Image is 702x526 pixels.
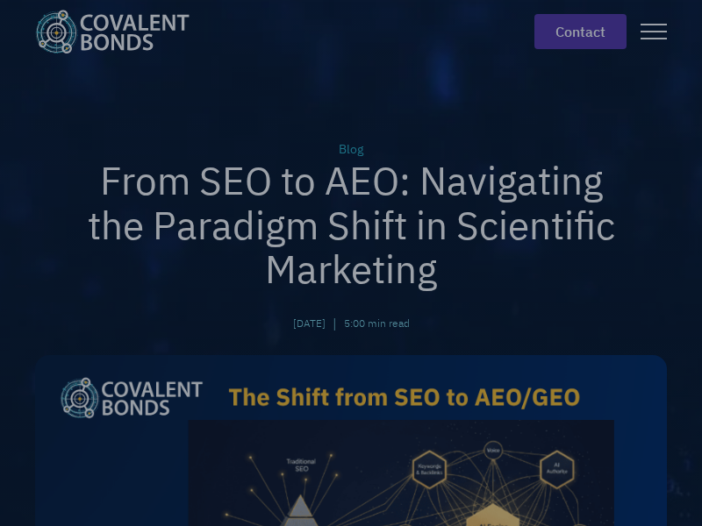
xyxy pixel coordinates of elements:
h1: From SEO to AEO: Navigating the Paradigm Shift in Scientific Marketing [35,159,667,292]
div: | [333,313,337,334]
a: home [35,10,204,53]
img: Covalent Bonds White / Teal Logo [35,10,190,53]
div: [DATE] [293,316,326,331]
div: 5:00 min read [344,316,410,331]
div: Blog [35,140,667,159]
a: contact [534,14,627,49]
